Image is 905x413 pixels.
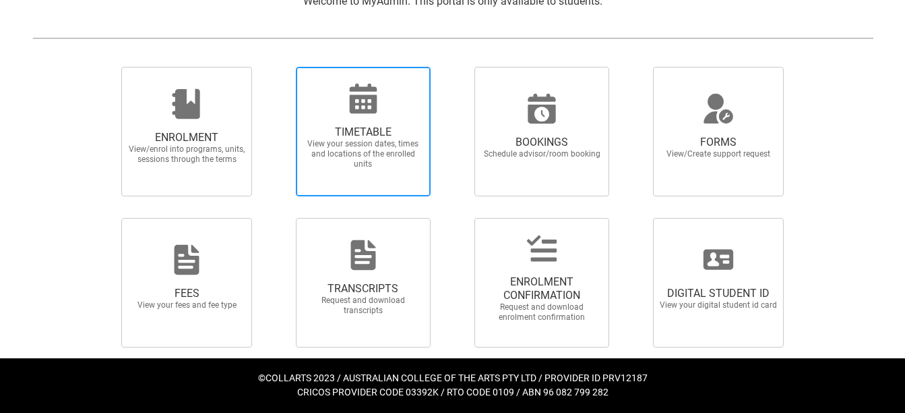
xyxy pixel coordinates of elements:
span: FORMS [659,136,778,149]
span: ENROLMENT [127,131,246,144]
span: DIGITAL STUDENT ID [659,287,778,300]
span: Schedule advisor/room booking [482,149,601,159]
span: View your digital student id card [659,300,778,310]
span: TRANSCRIPTS [304,282,423,296]
span: Request and download transcripts [304,296,423,316]
span: BOOKINGS [482,136,601,149]
span: TIMETABLE [304,126,423,139]
span: Request and download enrolment confirmation [482,302,601,323]
span: FEES [127,287,246,300]
span: View/enrol into programs, units, sessions through the terms [127,144,246,165]
span: View your session dates, times and locations of the enrolled units [304,139,423,169]
span: View your fees and fee type [127,300,246,310]
span: View/Create support request [659,149,778,159]
span: ENROLMENT CONFIRMATION [482,275,601,302]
